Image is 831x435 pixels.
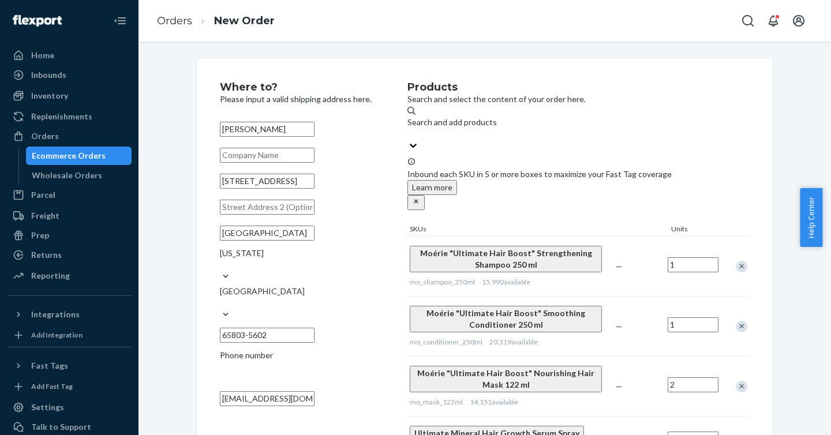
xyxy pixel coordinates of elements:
[407,224,669,236] div: SKUs
[220,226,315,241] input: City
[410,306,602,332] button: Moérie "Ultimate Hair Boost" Smoothing Conditioner 250 ml
[410,366,602,392] button: Moérie "Ultimate Hair Boost" Nourishing Hair Mask 122 ml
[31,230,49,241] div: Prep
[157,14,192,27] a: Orders
[31,330,83,340] div: Add Integration
[800,188,822,247] button: Help Center
[31,381,73,391] div: Add Fast Tag
[420,248,592,269] span: Moérie "Ultimate Hair Boost" Strengthening Shampoo 250 ml
[7,66,132,84] a: Inbounds
[31,421,91,433] div: Talk to Support
[31,130,59,142] div: Orders
[220,328,315,343] input: ZIP Code
[410,277,475,286] span: mo_shampoo_250ml
[32,150,106,162] div: Ecommerce Orders
[148,4,284,38] ol: breadcrumbs
[220,297,221,309] input: [GEOGRAPHIC_DATA]
[616,381,623,391] span: —
[762,9,785,32] button: Open notifications
[736,321,747,332] div: Remove Item
[7,46,132,65] a: Home
[220,259,221,271] input: [US_STATE]
[31,50,54,61] div: Home
[32,170,102,181] div: Wholesale Orders
[7,127,132,145] a: Orders
[220,200,315,215] input: Street Address 2 (Optional)
[407,157,750,210] div: Inbound each SKU in 5 or more boxes to maximize your Fast Tag coverage
[108,9,132,32] button: Close Navigation
[669,224,721,236] div: Units
[31,360,68,372] div: Fast Tags
[220,391,315,406] input: Email (Only Required for International)
[26,147,132,165] a: Ecommerce Orders
[31,189,55,201] div: Parcel
[31,270,70,282] div: Reporting
[7,186,132,204] a: Parcel
[489,337,538,346] span: 20,319 available
[736,261,747,272] div: Remove Item
[407,82,750,93] h2: Products
[7,357,132,375] button: Fast Tags
[7,207,132,225] a: Freight
[7,267,132,285] a: Reporting
[410,246,602,272] button: Moérie "Ultimate Hair Boost" Strengthening Shampoo 250 ml
[407,117,750,128] div: Search and add products
[736,381,747,392] div: Remove Item
[410,337,482,346] span: mo_conditioner_250ml
[7,328,132,342] a: Add Integration
[616,261,623,271] span: —
[26,166,132,185] a: Wholesale Orders
[410,397,463,406] span: mo_mask_122ml
[668,257,718,272] input: Quantity
[407,93,750,105] p: Search and select the content of your order here.
[220,122,315,137] input: First & Last Name
[426,308,585,329] span: Moérie "Ultimate Hair Boost" Smoothing Conditioner 250 ml
[220,350,273,360] span: Phone number
[7,246,132,264] a: Returns
[7,226,132,245] a: Prep
[31,210,59,222] div: Freight
[407,180,457,195] button: Learn more
[787,9,810,32] button: Open account menu
[31,249,62,261] div: Returns
[7,87,132,105] a: Inventory
[214,14,275,27] a: New Order
[616,321,623,331] span: —
[7,305,132,324] button: Integrations
[220,82,373,93] h2: Where to?
[220,174,315,189] input: Street Address
[470,397,518,406] span: 14,151 available
[407,128,409,140] input: Search and add products
[13,15,62,27] img: Flexport logo
[31,90,68,102] div: Inventory
[31,69,66,81] div: Inbounds
[7,107,132,126] a: Replenishments
[220,286,373,297] div: [GEOGRAPHIC_DATA]
[220,148,315,163] input: Company Name
[482,277,530,286] span: 15,990 available
[31,309,80,320] div: Integrations
[407,195,425,210] button: close
[7,398,132,417] a: Settings
[7,380,132,393] a: Add Fast Tag
[417,368,594,389] span: Moérie "Ultimate Hair Boost" Nourishing Hair Mask 122 ml
[220,93,373,105] p: Please input a valid shipping address here.
[31,402,64,413] div: Settings
[31,111,92,122] div: Replenishments
[220,247,373,259] div: [US_STATE]
[736,9,759,32] button: Open Search Box
[668,377,718,392] input: Quantity
[668,317,718,332] input: Quantity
